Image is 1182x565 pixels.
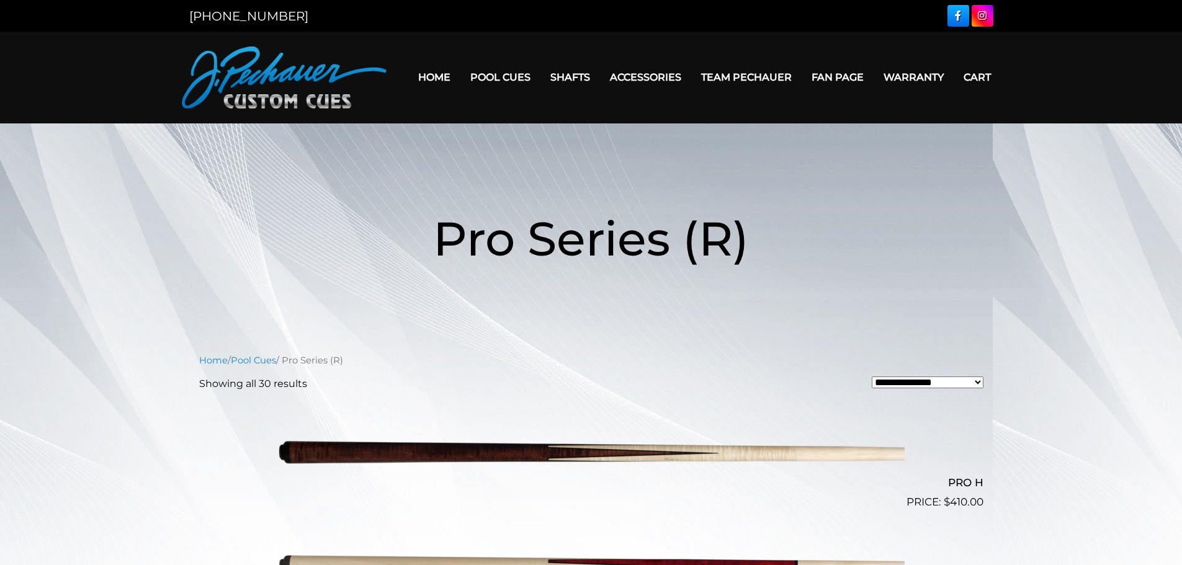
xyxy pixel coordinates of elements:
bdi: 410.00 [944,496,983,508]
a: [PHONE_NUMBER] [189,9,308,24]
a: Warranty [874,61,954,93]
a: PRO H $410.00 [199,401,983,510]
a: Accessories [600,61,691,93]
img: PRO H [278,401,905,505]
span: Pro Series (R) [433,210,749,267]
a: Home [199,355,228,366]
img: Pechauer Custom Cues [182,47,387,109]
select: Shop order [872,376,983,388]
a: Home [408,61,460,93]
h2: PRO H [199,471,983,494]
a: Pool Cues [231,355,276,366]
a: Cart [954,61,1001,93]
a: Fan Page [802,61,874,93]
a: Pool Cues [460,61,540,93]
a: Shafts [540,61,600,93]
a: Team Pechauer [691,61,802,93]
span: $ [944,496,950,508]
p: Showing all 30 results [199,376,307,391]
nav: Breadcrumb [199,354,983,367]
